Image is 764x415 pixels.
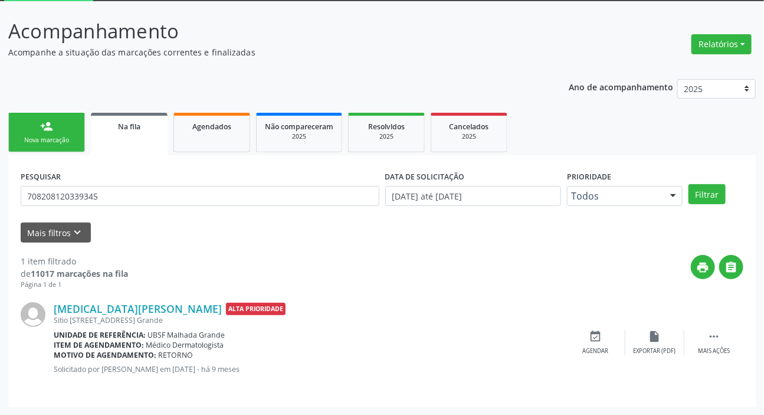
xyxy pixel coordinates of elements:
[21,168,61,186] label: PESQUISAR
[357,132,416,141] div: 2025
[159,350,194,360] span: RETORNO
[54,350,156,360] b: Motivo de agendamento:
[146,340,224,350] span: Médico Dermatologista
[725,261,738,274] i: 
[54,315,566,325] div: Sitio [STREET_ADDRESS] Grande
[567,168,611,186] label: Prioridade
[54,364,566,374] p: Solicitado por [PERSON_NAME] em [DATE] - há 9 meses
[569,79,673,94] p: Ano de acompanhamento
[589,330,602,343] i: event_available
[21,302,45,327] img: img
[719,255,743,279] button: 
[21,186,379,206] input: Nome, CNS
[688,184,726,204] button: Filtrar
[40,120,53,133] div: person_add
[634,347,676,355] div: Exportar (PDF)
[21,267,128,280] div: de
[385,168,465,186] label: DATA DE SOLICITAÇÃO
[54,330,146,340] b: Unidade de referência:
[192,122,231,132] span: Agendados
[21,280,128,290] div: Página 1 de 1
[583,347,609,355] div: Agendar
[148,330,225,340] span: UBSF Malhada Grande
[17,136,76,145] div: Nova marcação
[54,340,144,350] b: Item de agendamento:
[368,122,405,132] span: Resolvidos
[54,302,222,315] a: [MEDICAL_DATA][PERSON_NAME]
[440,132,499,141] div: 2025
[265,132,333,141] div: 2025
[450,122,489,132] span: Cancelados
[691,255,715,279] button: print
[226,303,286,315] span: Alta Prioridade
[385,186,562,206] input: Selecione um intervalo
[21,255,128,267] div: 1 item filtrado
[8,46,532,58] p: Acompanhe a situação das marcações correntes e finalizadas
[707,330,720,343] i: 
[265,122,333,132] span: Não compareceram
[648,330,661,343] i: insert_drive_file
[571,190,658,202] span: Todos
[691,34,752,54] button: Relatórios
[118,122,140,132] span: Na fila
[697,261,710,274] i: print
[8,17,532,46] p: Acompanhamento
[698,347,730,355] div: Mais ações
[71,226,84,239] i: keyboard_arrow_down
[21,223,91,243] button: Mais filtroskeyboard_arrow_down
[31,268,128,279] strong: 11017 marcações na fila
